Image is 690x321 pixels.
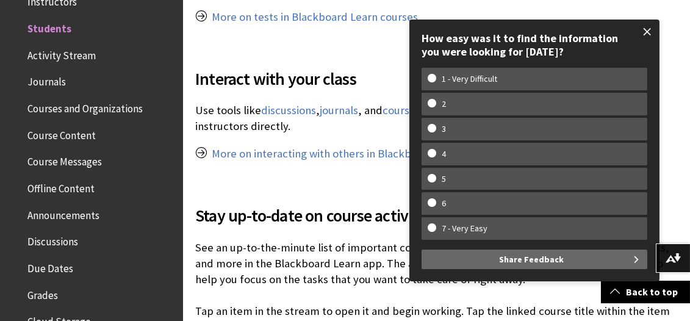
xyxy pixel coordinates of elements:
[428,174,460,184] w-span: 5
[195,66,678,92] span: Interact with your class
[27,258,73,275] span: Due Dates
[27,205,99,222] span: Announcements
[428,99,460,109] w-span: 2
[27,285,58,301] span: Grades
[261,103,316,118] a: discussions
[428,149,460,159] w-span: 4
[320,103,358,118] a: journals
[428,198,460,209] w-span: 6
[27,45,96,62] span: Activity Stream
[212,10,418,24] a: More on tests in Blackboard Learn courses
[428,124,460,134] w-span: 3
[428,223,501,234] w-span: 7 - Very Easy
[383,103,466,118] a: course messages
[601,281,690,303] a: Back to top
[27,98,143,115] span: Courses and Organizations
[422,250,647,269] button: Share Feedback
[195,203,678,228] span: Stay up-to-date on course activity with the activity stream
[27,125,96,142] span: Course Content
[27,152,102,168] span: Course Messages
[428,74,511,84] w-span: 1 - Very Difficult
[27,178,95,195] span: Offline Content
[499,250,564,269] span: Share Feedback
[195,103,678,134] p: Use tools like , , and to engage with your classmates and instructors directly.
[422,32,647,58] div: How easy was it to find the information you were looking for [DATE]?
[27,72,66,88] span: Journals
[212,146,464,161] a: More on interacting with others in Blackboard Learn
[27,18,71,35] span: Students
[27,231,78,248] span: Discussions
